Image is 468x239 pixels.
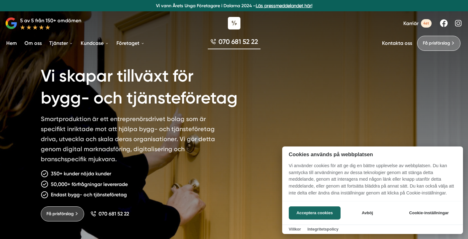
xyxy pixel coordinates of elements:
button: Cookie-inställningar [401,206,456,220]
p: Vi använder cookies för att ge dig en bättre upplevelse av webbplatsen. Du kan samtycka till anvä... [282,162,463,201]
button: Acceptera cookies [289,206,341,220]
button: Avböj [342,206,392,220]
a: Villkor [289,227,301,231]
a: Integritetspolicy [307,227,338,231]
h2: Cookies används på webbplatsen [282,151,463,157]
